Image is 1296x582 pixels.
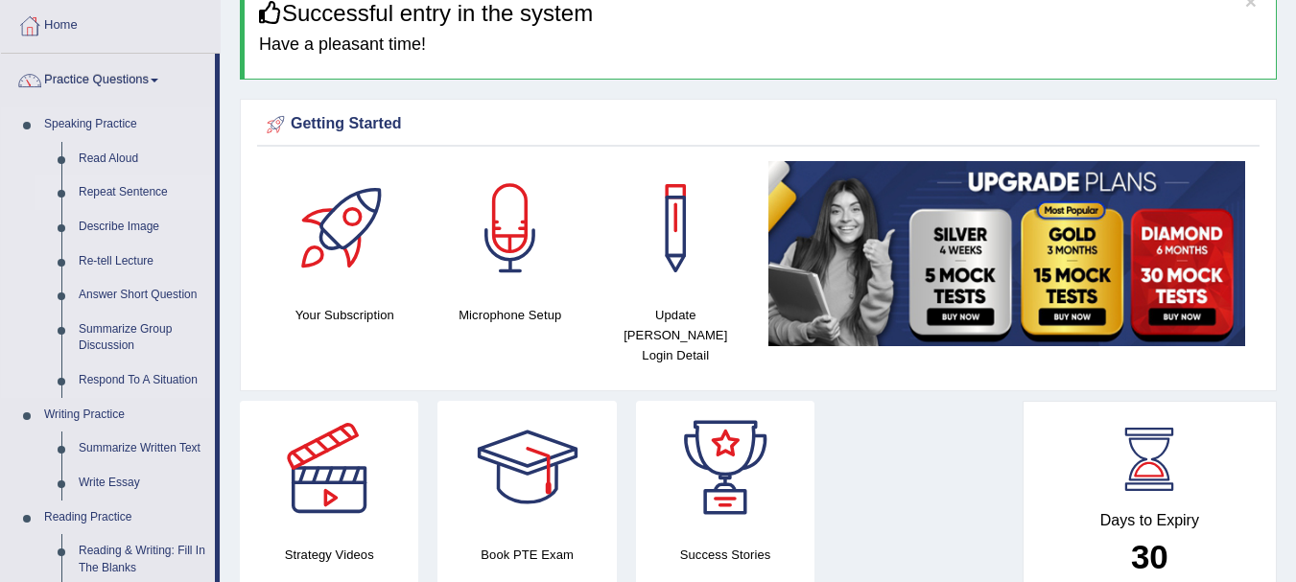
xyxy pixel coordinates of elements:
[70,466,215,501] a: Write Essay
[70,244,215,279] a: Re-tell Lecture
[70,210,215,244] a: Describe Image
[437,545,616,565] h4: Book PTE Exam
[1,54,215,102] a: Practice Questions
[35,398,215,432] a: Writing Practice
[35,501,215,535] a: Reading Practice
[602,305,749,365] h4: Update [PERSON_NAME] Login Detail
[768,161,1246,346] img: small5.jpg
[437,305,584,325] h4: Microphone Setup
[1045,512,1255,529] h4: Days to Expiry
[1131,538,1168,575] b: 30
[35,107,215,142] a: Speaking Practice
[240,545,418,565] h4: Strategy Videos
[262,110,1255,139] div: Getting Started
[70,142,215,176] a: Read Aloud
[636,545,814,565] h4: Success Stories
[271,305,418,325] h4: Your Subscription
[259,35,1261,55] h4: Have a pleasant time!
[259,1,1261,26] h3: Successful entry in the system
[70,278,215,313] a: Answer Short Question
[70,363,215,398] a: Respond To A Situation
[70,431,215,466] a: Summarize Written Text
[70,313,215,363] a: Summarize Group Discussion
[70,175,215,210] a: Repeat Sentence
